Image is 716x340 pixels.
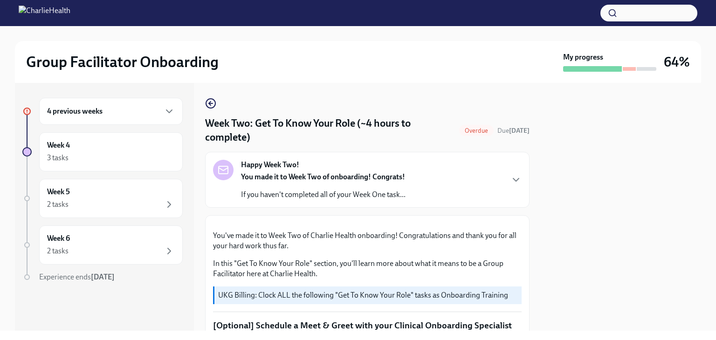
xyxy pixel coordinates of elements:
[218,290,518,300] p: UKG Billing: Clock ALL the following "Get To Know Your Role" tasks as Onboarding Training
[497,127,530,135] span: Due
[26,53,219,71] h2: Group Facilitator Onboarding
[39,98,183,125] div: 4 previous weeks
[213,320,522,332] p: [Optional] Schedule a Meet & Greet with your Clinical Onboarding Specialist
[205,116,455,144] h4: Week Two: Get To Know Your Role (~4 hours to complete)
[91,272,115,281] strong: [DATE]
[241,190,406,200] p: If you haven't completed all of your Week One task...
[47,246,69,256] div: 2 tasks
[497,126,530,135] span: September 16th, 2025 09:00
[213,258,522,279] p: In this "Get To Know Your Role" section, you'll learn more about what it means to be a Group Faci...
[241,172,405,181] strong: You made it to Week Two of onboarding! Congrats!
[241,160,299,170] strong: Happy Week Two!
[47,153,69,163] div: 3 tasks
[459,127,494,134] span: Overdue
[47,233,70,244] h6: Week 6
[22,132,183,171] a: Week 43 tasks
[213,231,522,251] p: You've made it to Week Two of Charlie Health onboarding! Congratulations and thank you for all yo...
[22,225,183,265] a: Week 62 tasks
[47,187,70,197] h6: Week 5
[22,179,183,218] a: Week 52 tasks
[563,52,603,62] strong: My progress
[509,127,530,135] strong: [DATE]
[47,106,103,116] h6: 4 previous weeks
[19,6,70,20] img: CharlieHealth
[39,272,115,281] span: Experience ends
[47,199,69,210] div: 2 tasks
[664,54,690,70] h3: 64%
[47,140,70,150] h6: Week 4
